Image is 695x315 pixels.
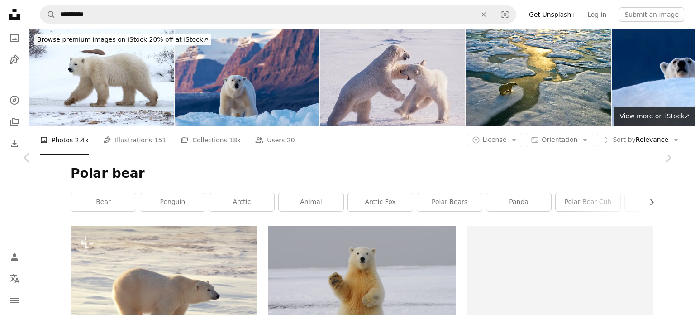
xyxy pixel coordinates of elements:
span: 151 [154,135,167,145]
a: polar bears [417,193,482,211]
a: Illustrations [5,51,24,69]
span: Relevance [613,136,668,145]
span: 20% off at iStock ↗ [37,36,209,43]
a: Log in [582,7,612,22]
a: penguin [140,193,205,211]
span: License [483,136,507,143]
a: animal [279,193,343,211]
a: bear [71,193,136,211]
a: Collections 18k [181,126,241,155]
img: Polar bear, ursus maritimus, and the red rock mountains of Vikinge Bay, Scoresby Sund, Greenland.... [175,29,319,126]
img: Polar bear on ice close to golden glittering water [466,29,611,126]
a: arctic [209,193,274,211]
button: Menu [5,291,24,310]
span: 20 [287,135,295,145]
a: Get Unsplash+ [524,7,582,22]
span: Browse premium images on iStock | [37,36,149,43]
a: Photos [5,29,24,47]
button: License [467,133,523,147]
a: View more on iStock↗ [614,107,695,126]
span: Sort by [613,136,635,143]
a: panda [486,193,551,211]
a: Browse premium images on iStock|20% off at iStock↗ [29,29,217,51]
form: Find visuals sitewide [40,5,516,24]
a: Log in / Sign up [5,248,24,266]
button: Language [5,270,24,288]
button: Visual search [494,6,516,23]
span: 18k [229,135,241,145]
span: View more on iStock ↗ [619,112,690,120]
button: scroll list to the right [643,193,653,211]
button: Search Unsplash [40,6,56,23]
a: a polar bear walking across a snow covered field [71,285,257,293]
a: polar [625,193,690,211]
a: Collections [5,113,24,131]
button: Orientation [526,133,593,147]
a: Users 20 [255,126,295,155]
a: arctic fox [348,193,413,211]
img: Two male polar bears play fighting [320,29,465,126]
a: Explore [5,91,24,109]
img: Prowling Polar Bear [29,29,174,126]
a: polar bear cub [556,193,620,211]
a: Next [641,114,695,201]
a: polar bear on snow covered ground during daytime [268,284,455,292]
span: Orientation [542,136,577,143]
button: Submit an image [619,7,684,22]
button: Sort byRelevance [597,133,684,147]
h1: Polar bear [71,165,653,182]
a: Illustrations 151 [103,126,166,155]
button: Clear [474,6,494,23]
